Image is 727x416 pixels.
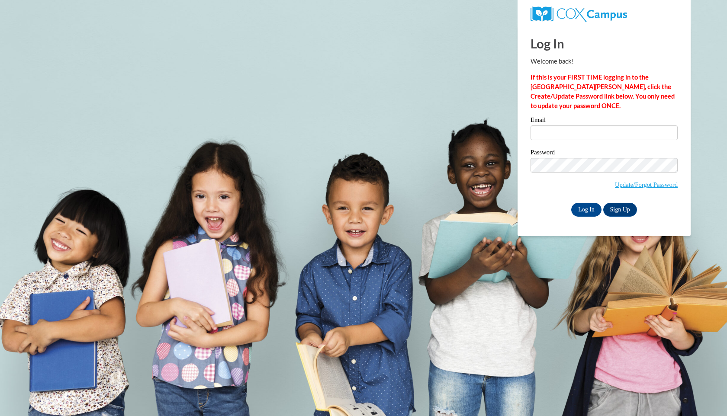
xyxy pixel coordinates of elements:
[531,10,627,17] a: COX Campus
[531,74,675,109] strong: If this is your FIRST TIME logging in to the [GEOGRAPHIC_DATA][PERSON_NAME], click the Create/Upd...
[531,117,678,125] label: Email
[531,35,678,52] h1: Log In
[603,203,637,217] a: Sign Up
[571,203,602,217] input: Log In
[615,181,678,188] a: Update/Forgot Password
[531,57,678,66] p: Welcome back!
[531,149,678,158] label: Password
[531,6,627,22] img: COX Campus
